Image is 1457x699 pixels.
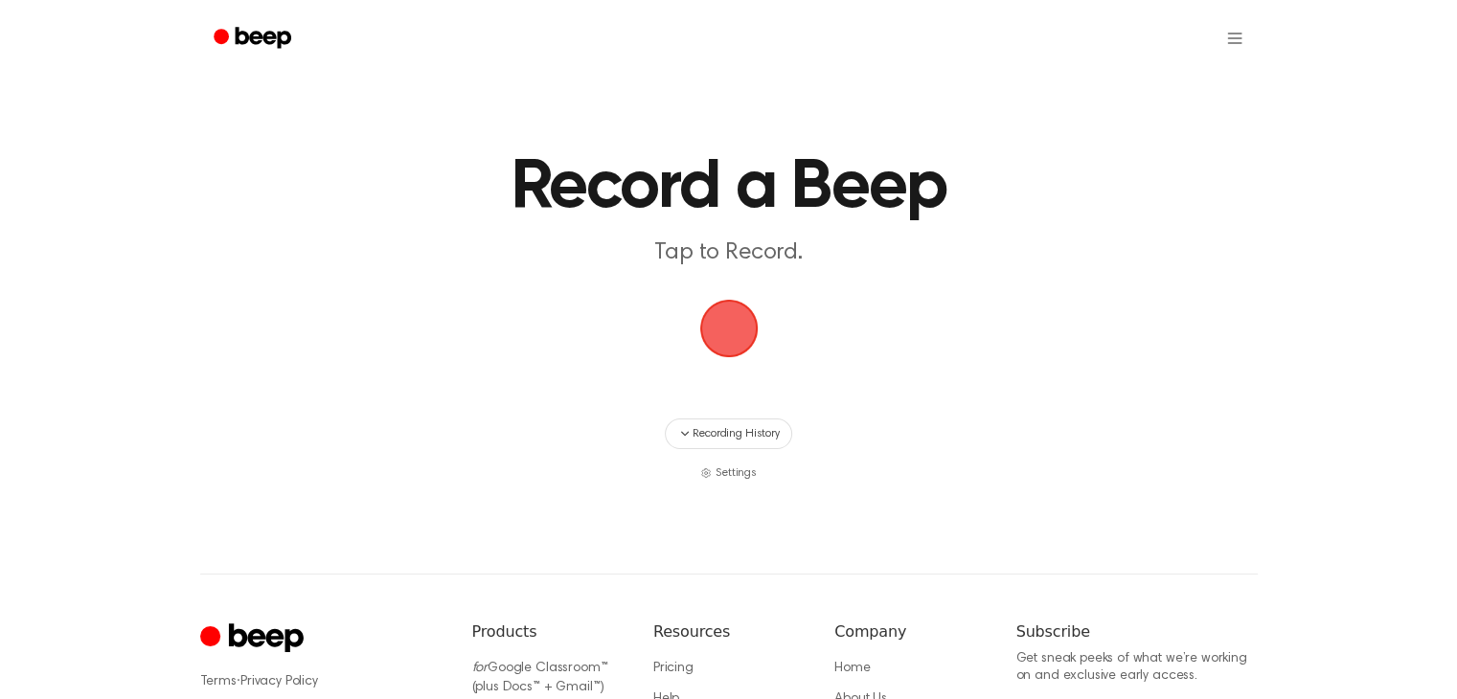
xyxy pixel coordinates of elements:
h1: Record a Beep [239,153,1219,222]
a: Cruip [200,620,308,658]
a: Privacy Policy [240,675,318,688]
a: Terms [200,675,237,688]
span: Recording History [693,425,779,442]
div: · [200,672,442,691]
a: forGoogle Classroom™ (plus Docs™ + Gmail™) [472,662,608,694]
a: Pricing [653,662,694,675]
p: Tap to Record. [361,237,1097,269]
h6: Products [472,620,623,643]
a: Beep [200,20,308,57]
i: for [472,662,489,675]
a: Home [834,662,870,675]
h6: Resources [653,620,804,643]
img: Beep Logo [700,300,758,357]
p: Get sneak peeks of what we’re working on and exclusive early access. [1016,651,1258,685]
h6: Subscribe [1016,620,1258,643]
button: Settings [700,464,757,482]
h6: Company [834,620,985,643]
span: Settings [716,464,757,482]
button: Open menu [1212,15,1258,61]
button: Recording History [665,418,791,449]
